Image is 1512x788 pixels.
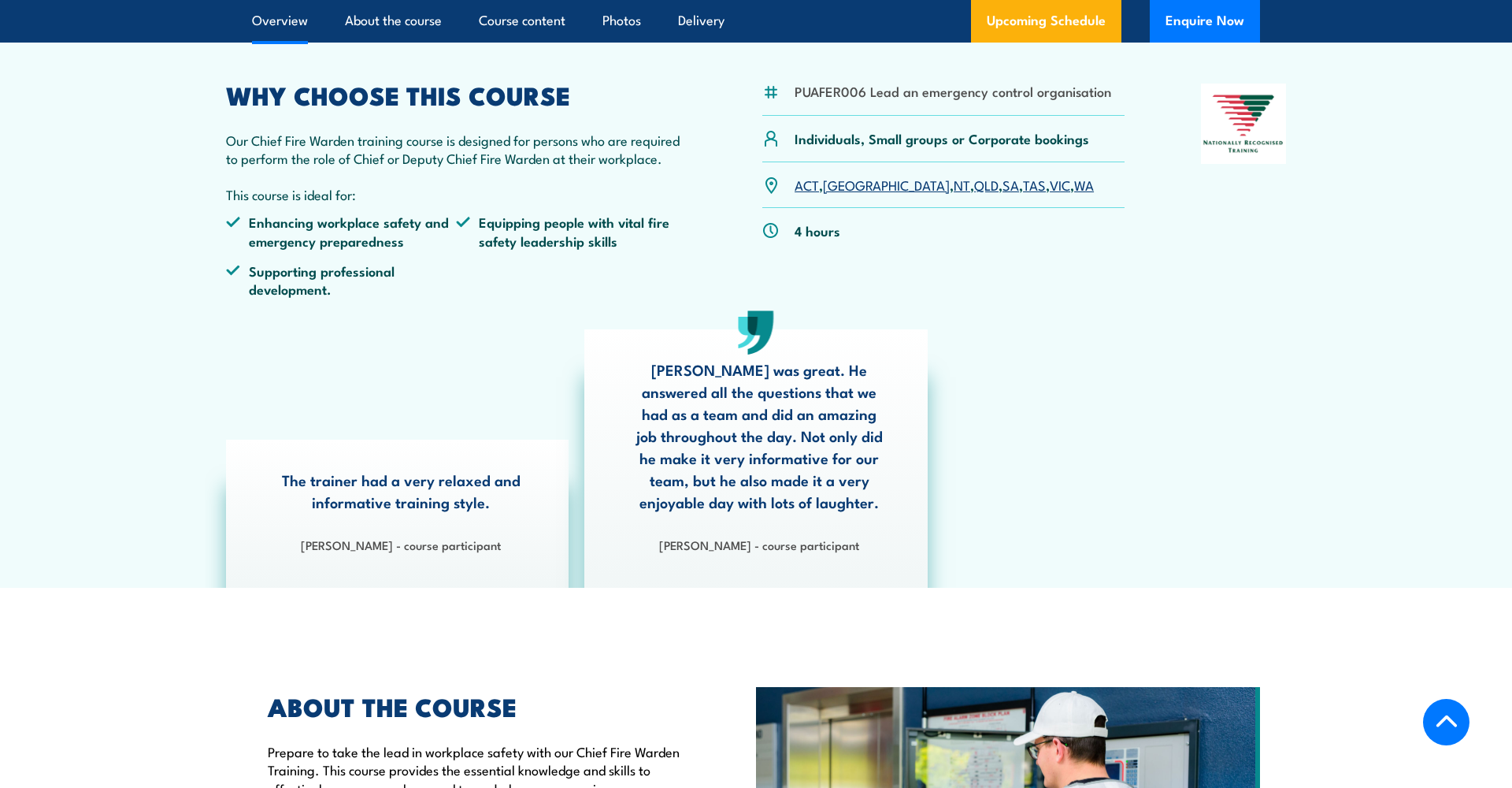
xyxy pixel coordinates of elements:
a: TAS [1023,175,1046,194]
a: NT [954,175,970,194]
h2: WHY CHOOSE THIS COURSE [226,84,686,106]
strong: [PERSON_NAME] - course participant [301,536,501,553]
h2: ABOUT THE COURSE [268,695,684,717]
p: Our Chief Fire Warden training course is designed for persons who are required to perform the rol... [226,131,686,168]
a: VIC [1050,175,1070,194]
a: WA [1074,175,1094,194]
a: ACT [795,175,819,194]
strong: [PERSON_NAME] - course participant [659,536,859,553]
p: The trainer had a very relaxed and informative training style. [272,469,529,513]
p: 4 hours [795,221,840,240]
li: Enhancing workplace safety and emergency preparedness [226,213,456,250]
img: Nationally Recognised Training logo. [1201,84,1286,164]
p: This course is ideal for: [226,185,686,203]
p: [PERSON_NAME] was great. He answered all the questions that we had as a team and did an amazing j... [631,359,888,513]
a: [GEOGRAPHIC_DATA] [823,175,950,194]
li: Equipping people with vital fire safety leadership skills [456,213,686,250]
p: Individuals, Small groups or Corporate bookings [795,129,1089,147]
a: QLD [974,175,999,194]
a: SA [1002,175,1019,194]
li: PUAFER006 Lead an emergency control organisation [795,82,1111,100]
p: , , , , , , , [795,176,1094,194]
li: Supporting professional development. [226,262,456,299]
